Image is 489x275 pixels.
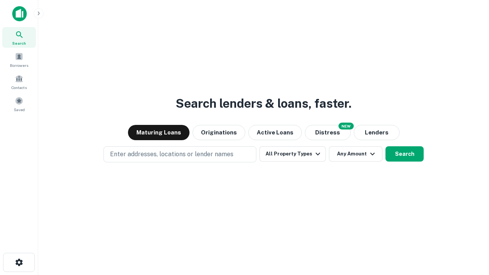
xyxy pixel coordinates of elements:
[193,125,245,140] button: Originations
[248,125,302,140] button: Active Loans
[451,189,489,226] iframe: Chat Widget
[104,146,256,162] button: Enter addresses, locations or lender names
[354,125,400,140] button: Lenders
[2,49,36,70] a: Borrowers
[110,150,233,159] p: Enter addresses, locations or lender names
[259,146,326,162] button: All Property Types
[12,40,26,46] span: Search
[338,123,354,129] div: NEW
[14,107,25,113] span: Saved
[11,84,27,91] span: Contacts
[2,71,36,92] a: Contacts
[10,62,28,68] span: Borrowers
[12,6,27,21] img: capitalize-icon.png
[385,146,424,162] button: Search
[305,125,351,140] button: Search distressed loans with lien and other non-mortgage details.
[329,146,382,162] button: Any Amount
[2,27,36,48] a: Search
[128,125,189,140] button: Maturing Loans
[2,94,36,114] a: Saved
[176,94,351,113] h3: Search lenders & loans, faster.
